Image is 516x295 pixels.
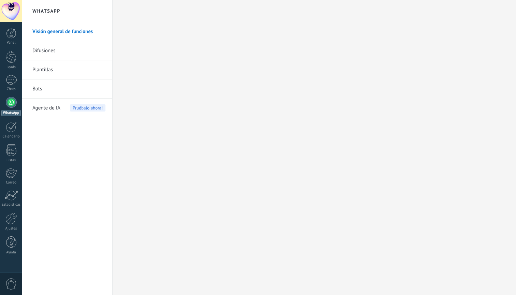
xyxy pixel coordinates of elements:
[70,104,105,112] span: Pruébalo ahora!
[32,79,105,99] a: Bots
[32,41,105,60] a: Difusiones
[1,41,21,45] div: Panel
[1,134,21,139] div: Calendario
[1,87,21,91] div: Chats
[1,65,21,70] div: Leads
[32,99,105,118] a: Agente de IAPruébalo ahora!
[1,203,21,207] div: Estadísticas
[22,79,112,99] li: Bots
[22,99,112,117] li: Agente de IA
[1,158,21,163] div: Listas
[1,250,21,255] div: Ayuda
[22,41,112,60] li: Difusiones
[32,22,105,41] a: Visión general de funciones
[22,22,112,41] li: Visión general de funciones
[1,110,21,116] div: WhatsApp
[32,99,60,118] span: Agente de IA
[32,60,105,79] a: Plantillas
[22,60,112,79] li: Plantillas
[1,180,21,185] div: Correo
[1,226,21,231] div: Ajustes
